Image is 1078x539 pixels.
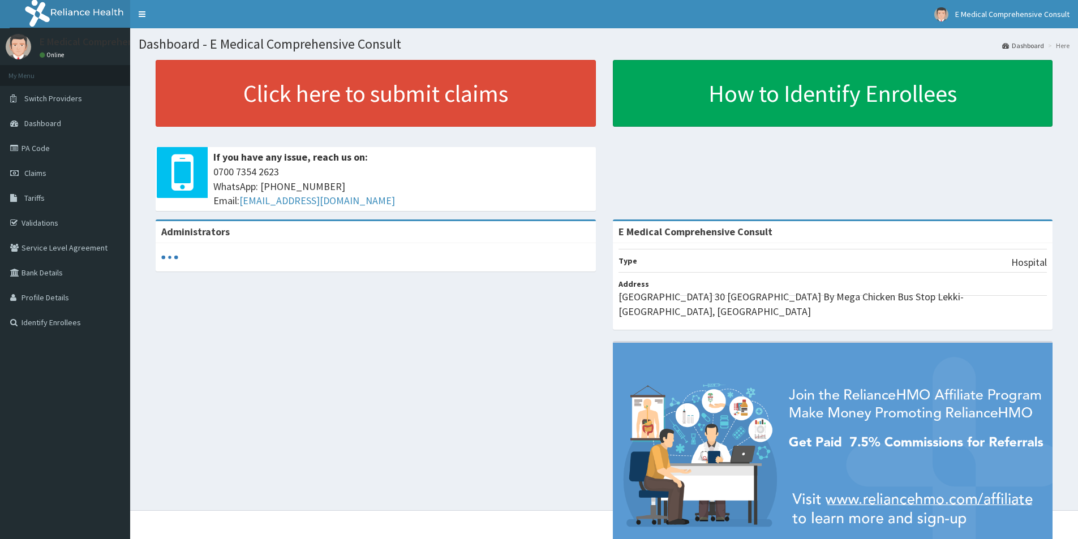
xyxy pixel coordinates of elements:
[139,37,1070,51] h1: Dashboard - E Medical Comprehensive Consult
[934,7,948,21] img: User Image
[955,9,1070,19] span: E Medical Comprehensive Consult
[613,60,1053,127] a: How to Identify Enrollees
[619,225,772,238] strong: E Medical Comprehensive Consult
[161,249,178,266] svg: audio-loading
[213,150,368,163] b: If you have any issue, reach us on:
[40,51,67,59] a: Online
[6,34,31,59] img: User Image
[239,194,395,207] a: [EMAIL_ADDRESS][DOMAIN_NAME]
[24,118,61,128] span: Dashboard
[24,93,82,104] span: Switch Providers
[24,193,45,203] span: Tariffs
[619,256,637,266] b: Type
[619,290,1047,318] p: [GEOGRAPHIC_DATA] 30 [GEOGRAPHIC_DATA] By Mega Chicken Bus Stop Lekki-[GEOGRAPHIC_DATA], [GEOGRAP...
[1011,255,1047,270] p: Hospital
[1002,41,1044,50] a: Dashboard
[213,165,590,208] span: 0700 7354 2623 WhatsApp: [PHONE_NUMBER] Email:
[156,60,596,127] a: Click here to submit claims
[1045,41,1070,50] li: Here
[40,37,187,47] p: E Medical Comprehensive Consult
[24,168,46,178] span: Claims
[619,279,649,289] b: Address
[161,225,230,238] b: Administrators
